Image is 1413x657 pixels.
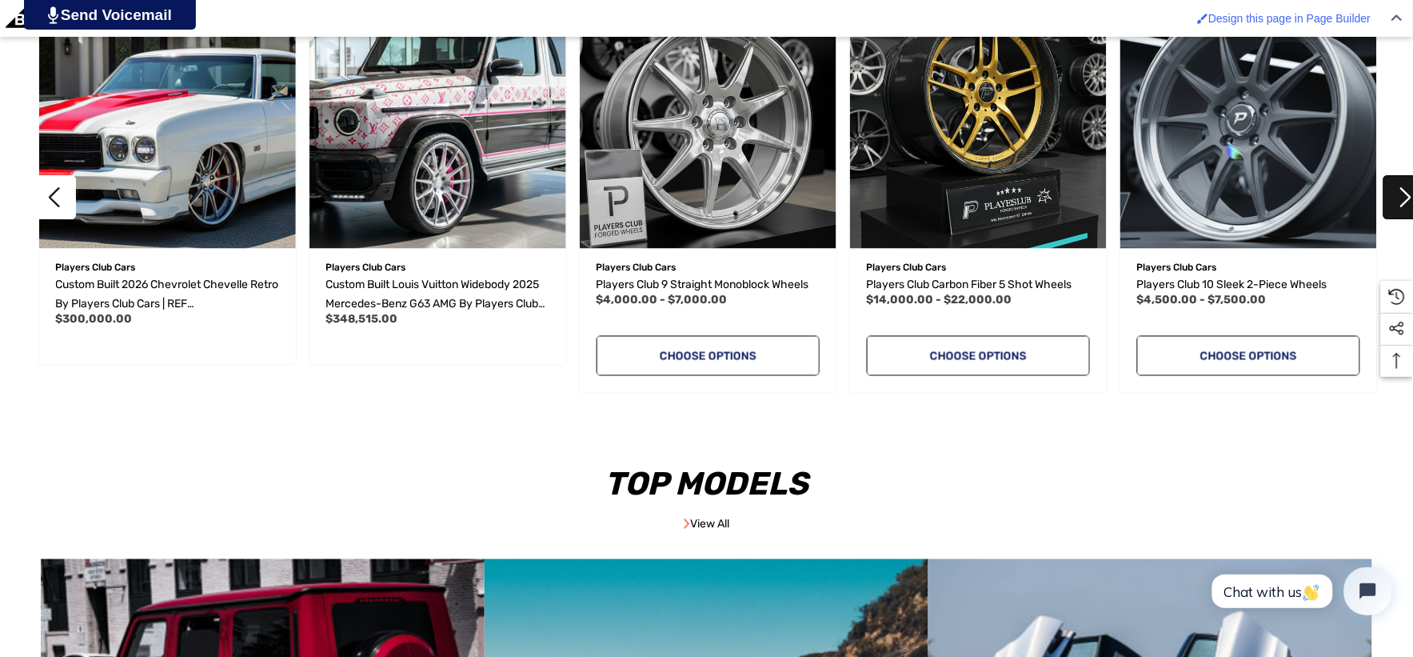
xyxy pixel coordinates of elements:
a: Choose Options [597,336,820,376]
p: Players Club Cars [867,258,1090,278]
p: Players Club Cars [56,258,279,278]
span: Design this page in Page Builder [1208,12,1371,25]
a: Choose Options [1137,336,1360,376]
a: Choose Options [867,336,1090,376]
p: Players Club Cars [326,258,549,278]
img: Enabled brush for page builder edit. [1197,13,1208,24]
img: Image Banner [684,519,690,530]
svg: Top [1381,353,1413,369]
p: Players Club Cars [1137,258,1360,278]
span: Custom Built 2026 Chevrolet Chevelle Retro by Players Club Cars | REF CVRT0822202501 [56,278,279,331]
a: Custom Built Louis Vuitton Widebody 2025 Mercedes-Benz G63 AMG by Players Club Cars | REF G63A082... [326,276,549,314]
a: Enabled brush for page builder edit. Design this page in Page Builder [1189,4,1379,33]
span: $4,500.00 - $7,500.00 [1137,294,1267,307]
span: TOP MODELS [605,466,808,503]
span: $348,515.00 [326,313,398,326]
img: Close Admin Bar [1391,14,1403,22]
span: Players Club Carbon Fiber 5 Shot Wheels [867,278,1072,292]
iframe: Tidio Chat [1195,554,1406,629]
a: Players Club 10 Sleek 2-Piece Wheels,Price range from $4,500.00 to $7,500.00 [1137,276,1360,295]
a: Custom Built 2026 Chevrolet Chevelle Retro by Players Club Cars | REF CVRT0822202501,$300,000.00 [56,276,279,314]
span: $300,000.00 [56,313,133,326]
img: PjwhLS0gR2VuZXJhdG9yOiBHcmF2aXQuaW8gLS0+PHN2ZyB4bWxucz0iaHR0cDovL3d3dy53My5vcmcvMjAwMC9zdmciIHhtb... [48,6,58,24]
a: Players Club 9 Straight Monoblock Wheels,Price range from $4,000.00 to $7,000.00 [597,276,820,295]
svg: Recently Viewed [1389,289,1405,305]
svg: Social Media [1389,321,1405,337]
a: Players Club Carbon Fiber 5 Shot Wheels,Price range from $14,000.00 to $22,000.00 [867,276,1090,295]
span: Players Club 10 Sleek 2-Piece Wheels [1137,278,1327,292]
span: Players Club 9 Straight Monoblock Wheels [597,278,809,292]
button: Go to slide 1 of 3 [32,175,76,219]
span: $4,000.00 - $7,000.00 [597,294,728,307]
span: $14,000.00 - $22,000.00 [867,294,1012,307]
p: Players Club Cars [597,258,820,278]
span: Custom Built Louis Vuitton Widebody 2025 Mercedes-Benz G63 AMG by Players Club Cars | REF G63A082... [326,278,540,331]
a: View All [684,518,729,531]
